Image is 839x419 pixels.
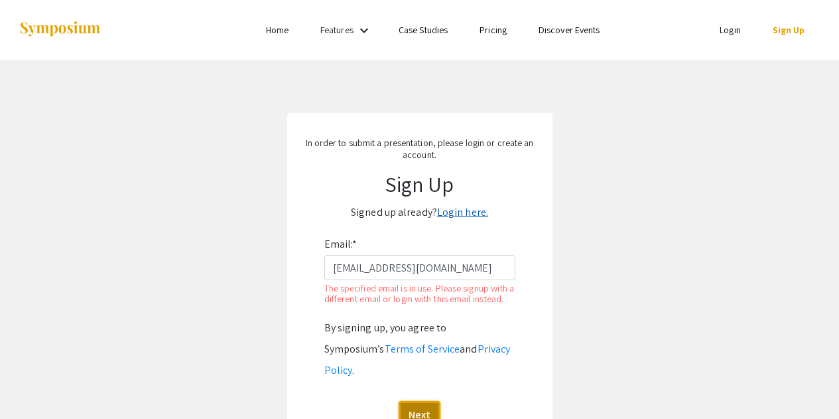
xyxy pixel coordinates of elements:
[320,24,354,36] a: Features
[300,202,539,223] p: Signed up already?
[19,21,101,39] img: Symposium by ForagerOne
[10,359,56,409] iframe: Chat
[356,23,372,39] mat-icon: Expand Features list
[385,342,460,356] a: Terms of Service
[324,234,357,255] label: Email:
[266,24,289,36] a: Home
[324,317,515,381] div: By signing up, you agree to Symposium’s and .
[324,280,515,304] p: The specified email is in use. Please signup with a different email or login with this email inst...
[773,24,805,36] a: Sign Up
[539,24,600,36] a: Discover Events
[399,24,448,36] a: Case Studies
[480,24,507,36] a: Pricing
[437,205,488,219] a: Login here.
[300,171,539,197] h1: Sign Up
[720,24,741,36] a: Login
[300,137,539,161] p: In order to submit a presentation, please login or create an account.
